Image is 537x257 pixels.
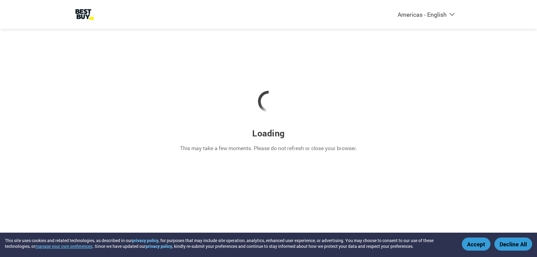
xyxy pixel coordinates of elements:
[132,238,159,243] a: privacy policy
[35,243,92,249] button: manage your own preferences
[252,127,285,139] h3: Loading
[462,238,490,251] button: Accept
[5,238,453,249] div: This site uses cookies and related technologies, as described in our , for purposes that may incl...
[180,144,357,152] p: This may take a few moments. Please do not refresh or close your browser.
[71,6,99,23] img: Best Buy
[146,243,172,249] a: privacy policy
[494,238,532,251] button: Decline All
